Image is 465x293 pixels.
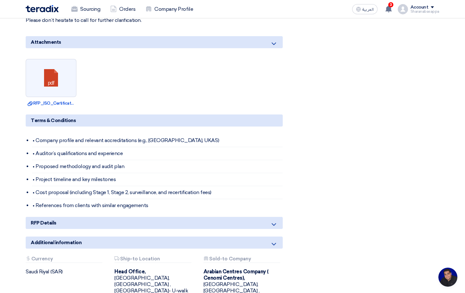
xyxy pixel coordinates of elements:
a: Sourcing [66,2,105,16]
div: Currency [26,256,102,263]
p: Please don’t hesitate to call for further clarification. [26,17,283,23]
span: Terms & Conditions [31,117,76,124]
span: Attachments [31,39,61,46]
li: • Proposed methodology and audit plan [32,160,283,173]
div: Account [410,5,429,10]
a: Company Profile [140,2,198,16]
li: • Project timeline and key milestones [32,173,283,186]
b: Head Office, [114,269,145,275]
span: RFP Details [31,219,56,226]
div: Saudi Riyal (SAR) [26,269,105,275]
li: • Company profile and relevant accreditations (e.g., [GEOGRAPHIC_DATA], UKAS) [32,134,283,147]
div: Sold-to Company [203,256,280,263]
li: • Auditor’s qualifications and experience [32,147,283,160]
span: Additional information [31,239,81,246]
div: Sharanabasappa [410,10,439,13]
div: Ship-to Location [114,256,191,263]
li: • References from clients with similar engagements [32,199,283,212]
button: العربية [352,4,378,14]
a: Orders [105,2,140,16]
a: RFP_ISO_Certification_requirement.pdf [28,100,74,107]
b: Arabian Centres Company ( Cenomi Centres), [203,269,268,281]
span: 3 [388,2,393,7]
img: profile_test.png [398,4,408,14]
span: العربية [362,7,374,12]
img: Teradix logo [26,5,59,12]
a: Open chat [438,268,457,287]
li: • Cost proposal (including Stage 1, Stage 2, surveillance, and recertification fees) [32,186,283,199]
